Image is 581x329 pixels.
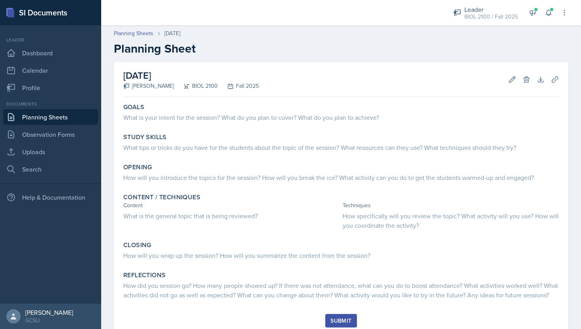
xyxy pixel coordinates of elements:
[123,103,144,111] label: Goals
[174,82,218,90] div: BIOL 2100
[123,163,152,171] label: Opening
[123,68,259,83] h2: [DATE]
[123,251,559,260] div: How will you wrap up the session? How will you summarize the content from the session?
[114,29,153,38] a: Planning Sheets
[464,5,518,14] div: Leader
[3,45,98,61] a: Dashboard
[123,143,559,152] div: What tips or tricks do you have for the students about the topic of the session? What resources c...
[3,80,98,96] a: Profile
[123,211,340,221] div: What is the general topic that is being reviewed?
[123,133,167,141] label: Study Skills
[218,82,259,90] div: Fall 2025
[123,173,559,182] div: How will you introduce the topics for the session? How will you break the ice? What activity can ...
[123,201,340,210] div: Content
[3,109,98,125] a: Planning Sheets
[3,62,98,78] a: Calendar
[164,29,180,38] div: [DATE]
[3,161,98,177] a: Search
[123,271,166,279] label: Reflections
[3,100,98,108] div: Documents
[330,318,351,324] div: Submit
[343,201,559,210] div: Techniques
[25,308,73,316] div: [PERSON_NAME]
[325,314,357,327] button: Submit
[123,193,200,201] label: Content / Techniques
[464,13,518,21] div: BIOL 2100 / Fall 2025
[3,189,98,205] div: Help & Documentation
[25,316,73,324] div: GCSU
[343,211,559,230] div: How specifically will you review the topic? What activity will you use? How will you coordinate t...
[114,42,568,56] h2: Planning Sheet
[3,36,98,43] div: Leader
[3,144,98,160] a: Uploads
[123,82,174,90] div: [PERSON_NAME]
[123,241,151,249] label: Closing
[123,113,559,122] div: What is your intent for the session? What do you plan to cover? What do you plan to achieve?
[3,127,98,142] a: Observation Forms
[123,281,559,300] div: How did you session go? How many people showed up? If there was not attendance, what can you do t...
